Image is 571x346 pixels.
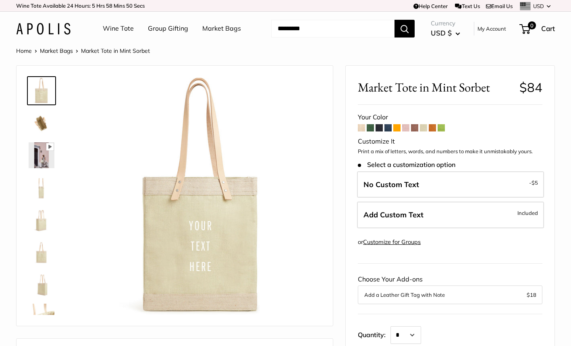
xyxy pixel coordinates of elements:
p: Print a mix of letters, words, and numbers to make it unmistakably yours. [358,148,542,156]
span: 58 [106,2,112,9]
input: Search... [271,20,395,38]
span: Currency [431,18,460,29]
span: $84 [519,79,542,95]
nav: Breadcrumb [16,46,150,56]
a: My Account [478,24,506,33]
span: - [529,178,538,188]
span: Hrs [96,2,105,9]
span: Market Tote in Mint Sorbet [81,47,150,54]
button: Search [395,20,415,38]
a: Home [16,47,32,54]
span: Market Tote in Mint Sorbet [358,80,513,95]
img: Market Tote in Mint Sorbet [29,271,54,297]
span: No Custom Text [363,180,419,189]
span: USD $ [431,29,452,37]
div: Your Color [358,111,542,123]
div: or [358,237,421,248]
span: Secs [134,2,145,9]
img: Apolis [16,23,71,35]
a: Customize for Groups [363,238,421,246]
a: Text Us [455,3,480,9]
span: 50 [126,2,133,9]
a: Market Tote in Mint Sorbet [27,302,56,331]
span: 0 [528,21,536,29]
img: Market Tote in Mint Sorbet [29,110,54,136]
a: Market Tote in Mint Sorbet [27,141,56,170]
a: Market Tote in Mint Sorbet [27,108,56,138]
a: Group Gifting [148,23,188,35]
a: Market Tote in Mint Sorbet [27,238,56,267]
span: $5 [532,179,538,186]
a: Wine Tote [103,23,134,35]
span: Select a customization option [358,161,455,169]
a: 0 Cart [520,22,555,35]
div: Customize It [358,135,542,148]
label: Leave Blank [357,171,544,198]
span: Included [517,208,538,218]
span: USD [533,3,544,9]
img: Market Tote in Mint Sorbet [29,142,54,168]
a: Market Tote in Mint Sorbet [27,173,56,202]
img: Market Tote in Mint Sorbet [29,78,54,104]
img: Market Tote in Mint Sorbet [29,207,54,233]
span: $18 [527,292,536,298]
a: Market Tote in Mint Sorbet [27,205,56,234]
img: Market Tote in Mint Sorbet [81,78,321,318]
span: Mins [114,2,125,9]
img: Market Tote in Mint Sorbet [29,175,54,200]
label: Add Custom Text [357,202,544,228]
a: Email Us [486,3,513,9]
label: Quantity: [358,324,390,344]
a: Market Tote in Mint Sorbet [27,270,56,299]
span: Cart [541,24,555,33]
a: Market Bags [202,23,241,35]
span: 5 [92,2,95,9]
a: Market Bags [40,47,73,54]
span: Add Custom Text [363,210,424,219]
div: Choose Your Add-ons [358,273,542,304]
a: Help Center [413,3,448,9]
a: Market Tote in Mint Sorbet [27,76,56,105]
button: USD $ [431,27,460,40]
img: Market Tote in Mint Sorbet [29,304,54,329]
button: Add a Leather Gift Tag with Note [364,290,536,300]
img: Market Tote in Mint Sorbet [29,239,54,265]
